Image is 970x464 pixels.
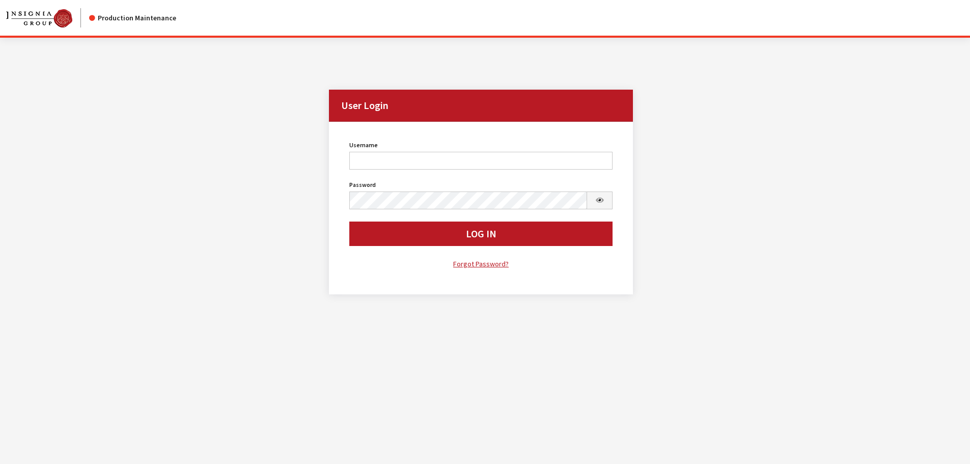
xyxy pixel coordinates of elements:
a: Insignia Group logo [6,8,89,28]
img: Catalog Maintenance [6,9,72,28]
button: Log In [349,222,613,246]
div: Production Maintenance [89,13,176,23]
label: Username [349,141,378,150]
h2: User Login [329,90,633,122]
label: Password [349,180,376,189]
button: Show Password [587,192,613,209]
a: Forgot Password? [349,258,613,270]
